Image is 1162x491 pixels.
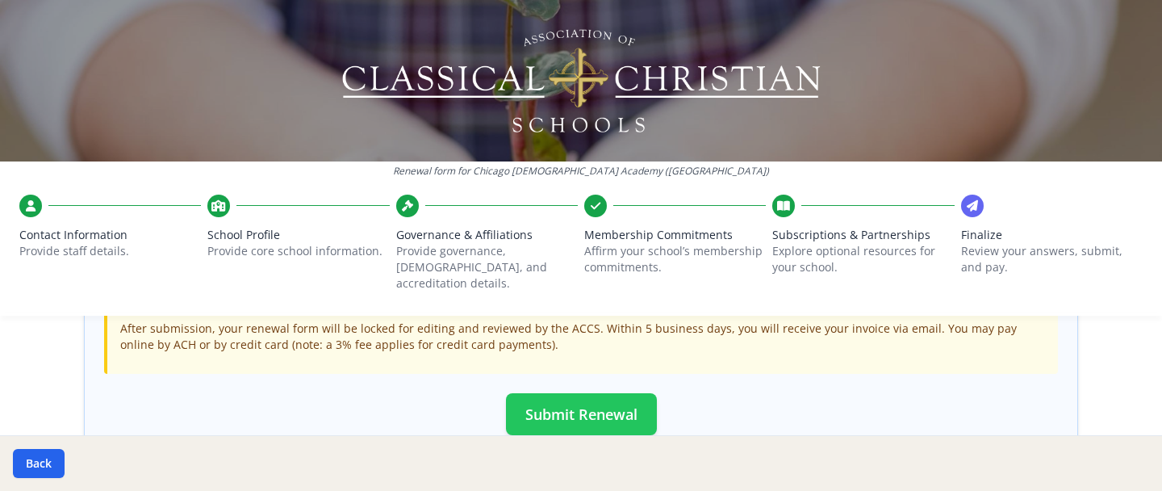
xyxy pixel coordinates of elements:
p: Provide governance, [DEMOGRAPHIC_DATA], and accreditation details. [396,243,578,292]
span: Subscriptions & Partnerships [772,227,954,243]
span: Contact Information [19,227,201,243]
p: Provide core school information. [207,243,389,259]
span: Governance & Affiliations [396,227,578,243]
p: Provide staff details. [19,243,201,259]
p: Review your answers, submit, and pay. [961,243,1143,275]
button: Submit Renewal [506,393,657,435]
p: Explore optional resources for your school. [772,243,954,275]
span: Membership Commitments [584,227,766,243]
img: Logo [340,24,823,137]
button: Back [13,449,65,478]
p: After submission, your renewal form will be locked for editing and reviewed by the ACCS. Within 5... [120,321,1045,353]
span: Finalize [961,227,1143,243]
p: Affirm your school’s membership commitments. [584,243,766,275]
span: School Profile [207,227,389,243]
